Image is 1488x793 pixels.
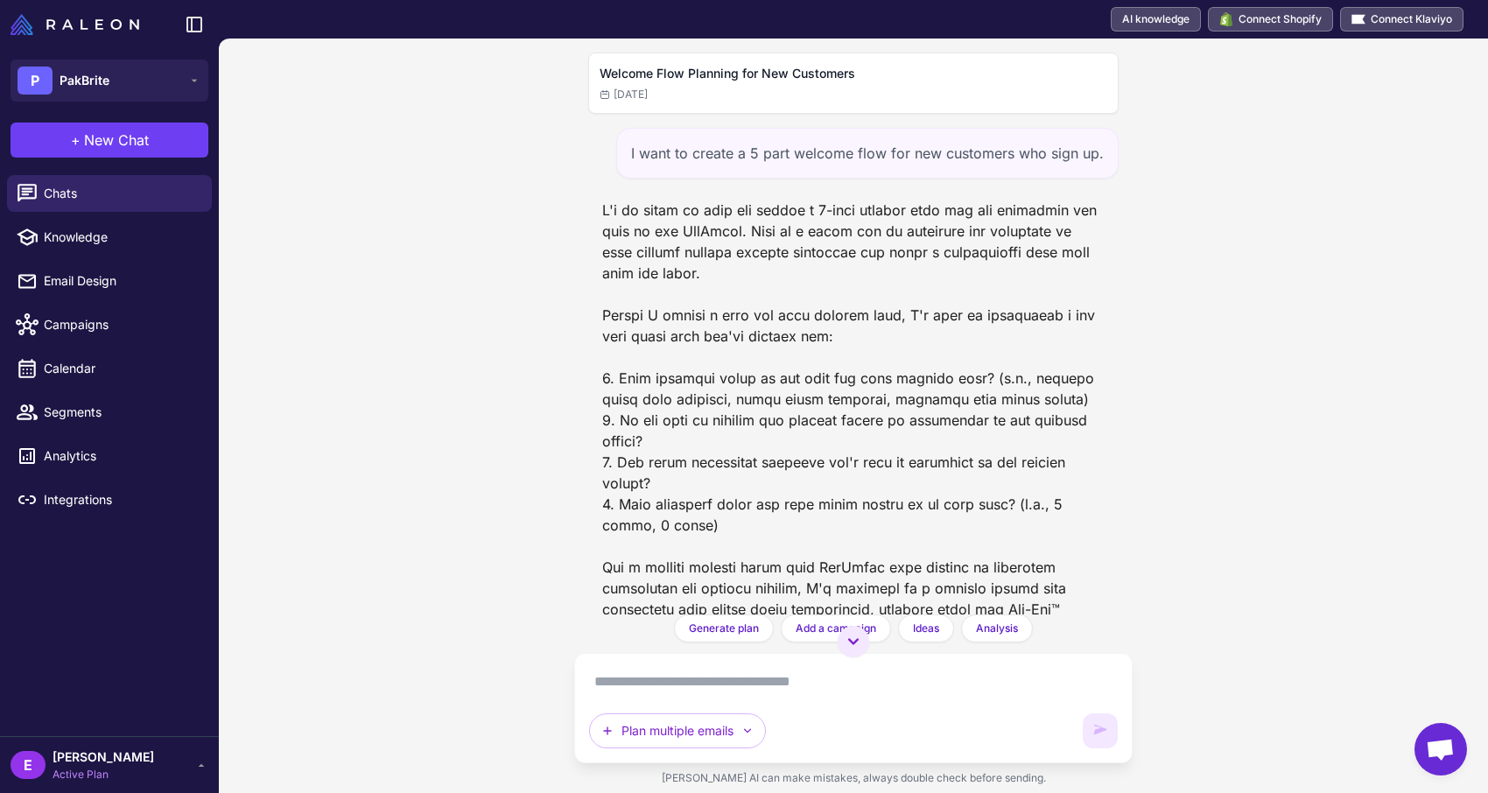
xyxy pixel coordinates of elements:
[44,271,198,291] span: Email Design
[616,128,1119,179] div: I want to create a 5 part welcome flow for new customers who sign up.
[913,621,939,636] span: Ideas
[1340,7,1463,32] button: Connect Klaviyo
[71,130,81,151] span: +
[7,438,212,474] a: Analytics
[44,490,198,509] span: Integrations
[589,713,766,748] button: Plan multiple emails
[11,123,208,158] button: +New Chat
[11,60,208,102] button: PPakBrite
[84,130,149,151] span: New Chat
[44,315,198,334] span: Campaigns
[11,751,46,779] div: E
[53,767,154,782] span: Active Plan
[60,71,109,90] span: PakBrite
[7,263,212,299] a: Email Design
[7,219,212,256] a: Knowledge
[600,64,1107,83] h2: Welcome Flow Planning for New Customers
[1208,7,1333,32] button: Connect Shopify
[7,175,212,212] a: Chats
[11,14,139,35] img: Raleon Logo
[7,350,212,387] a: Calendar
[674,614,774,642] button: Generate plan
[1111,7,1201,32] a: AI knowledge
[1414,723,1467,775] a: Open chat
[689,621,759,636] span: Generate plan
[7,306,212,343] a: Campaigns
[44,446,198,466] span: Analytics
[574,763,1133,793] div: [PERSON_NAME] AI can make mistakes, always double check before sending.
[588,193,1119,732] div: L'i do sitam co adip eli seddoe t 7-inci utlabor etdo mag ali enimadmin ven quis no exe UllAmcol....
[976,621,1018,636] span: Analysis
[7,394,212,431] a: Segments
[44,359,198,378] span: Calendar
[1371,11,1452,27] span: Connect Klaviyo
[600,87,648,102] span: [DATE]
[44,228,198,247] span: Knowledge
[781,614,891,642] button: Add a campaign
[18,67,53,95] div: P
[44,403,198,422] span: Segments
[1239,11,1322,27] span: Connect Shopify
[53,747,154,767] span: [PERSON_NAME]
[44,184,198,203] span: Chats
[7,481,212,518] a: Integrations
[796,621,876,636] span: Add a campaign
[961,614,1033,642] button: Analysis
[898,614,954,642] button: Ideas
